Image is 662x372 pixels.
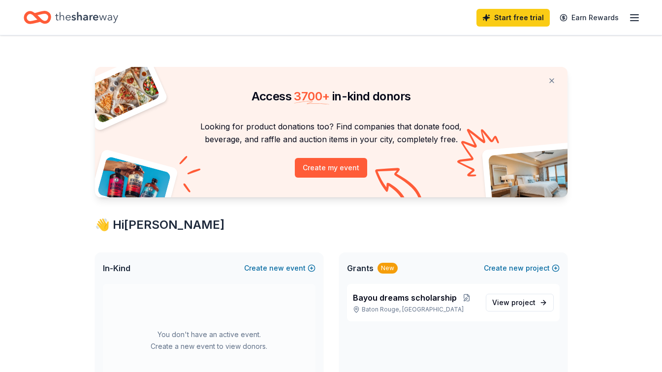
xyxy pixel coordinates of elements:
[353,306,478,313] p: Baton Rouge, [GEOGRAPHIC_DATA]
[24,6,118,29] a: Home
[107,120,556,146] p: Looking for product donations too? Find companies that donate food, beverage, and raffle and auct...
[486,294,554,311] a: View project
[484,262,560,274] button: Createnewproject
[95,217,567,233] div: 👋 Hi [PERSON_NAME]
[295,158,367,178] button: Create my event
[492,297,536,309] span: View
[554,9,625,27] a: Earn Rewards
[378,263,398,274] div: New
[269,262,284,274] span: new
[244,262,315,274] button: Createnewevent
[84,61,160,124] img: Pizza
[353,292,457,304] span: Bayou dreams scholarship
[511,298,536,307] span: project
[347,262,374,274] span: Grants
[476,9,550,27] a: Start free trial
[375,168,424,205] img: Curvy arrow
[294,89,329,103] span: 3700 +
[509,262,524,274] span: new
[103,262,130,274] span: In-Kind
[252,89,411,103] span: Access in-kind donors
